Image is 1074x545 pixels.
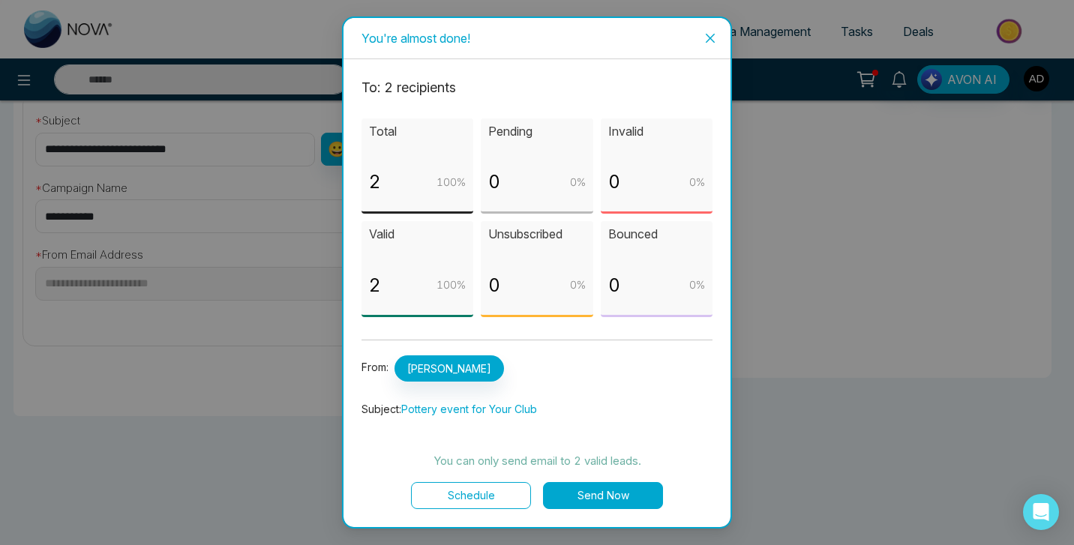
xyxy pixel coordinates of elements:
p: 0 [488,168,500,196]
p: From: [361,355,712,382]
button: Close [690,18,730,58]
p: Unsubscribed [488,225,585,244]
div: Open Intercom Messenger [1023,494,1059,530]
p: Total [369,122,466,141]
p: Valid [369,225,466,244]
p: Invalid [608,122,705,141]
div: You're almost done! [361,30,712,46]
p: Pending [488,122,585,141]
p: 2 [369,168,380,196]
span: close [704,32,716,44]
p: You can only send email to 2 valid leads. [361,452,712,470]
p: 0 % [570,277,586,293]
p: Subject: [361,401,712,418]
p: 0 [608,168,620,196]
button: Schedule [411,482,531,509]
p: 2 [369,271,380,300]
button: Send Now [543,482,663,509]
p: 0 [488,271,500,300]
p: To: 2 recipient s [361,77,712,98]
p: 0 % [570,174,586,190]
span: Pottery event for Your Club [401,403,537,415]
span: [PERSON_NAME] [394,355,504,382]
p: 100 % [436,277,466,293]
p: Bounced [608,225,705,244]
p: 100 % [436,174,466,190]
p: 0 % [689,277,705,293]
p: 0 [608,271,620,300]
p: 0 % [689,174,705,190]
